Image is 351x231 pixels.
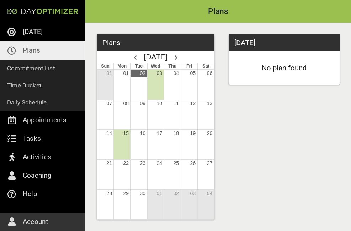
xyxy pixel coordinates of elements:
p: Account [23,216,48,227]
span: Tue [135,64,143,69]
a: 28 [106,190,112,196]
p: Help [23,188,37,200]
a: 17 [157,130,163,136]
a: 26 [190,160,196,166]
a: 01 [157,190,163,196]
a: 12 [190,101,196,106]
a: 03 [190,190,196,196]
a: 05 [190,70,196,76]
a: 31 [106,70,112,76]
a: 14 [106,130,112,136]
p: Plans [23,45,40,56]
a: 18 [174,130,179,136]
p: Activities [23,151,51,163]
a: 27 [207,160,213,166]
a: 30 [140,190,146,196]
a: 06 [207,70,213,76]
a: 10 [157,101,163,106]
a: 11 [174,101,179,106]
p: Tasks [23,133,41,144]
a: 19 [190,130,196,136]
p: Coaching [23,170,52,181]
p: Commitment List [7,63,55,73]
a: 23 [140,160,146,166]
a: 16 [140,130,146,136]
a: 29 [123,190,129,196]
a: 15 [123,130,129,136]
a: 03 [157,70,163,76]
a: 04 [174,70,179,76]
a: 02 [140,70,146,76]
a: 25 [174,160,179,166]
a: 20 [207,130,213,136]
a: 09 [140,101,146,106]
h3: [DATE] [234,37,255,48]
a: 24 [157,160,163,166]
p: Time Bucket [7,80,42,90]
a: 01 [123,70,129,76]
div: Month View [97,63,214,220]
a: 21 [106,160,112,166]
span: Sat [202,64,209,69]
h3: No plan found [240,63,328,73]
span: Thu [168,64,176,69]
span: Wed [151,64,160,69]
a: 07 [106,101,112,106]
p: [DATE] [23,26,43,38]
h2: Plans [85,7,351,16]
h2: [DATE] [144,51,167,63]
h3: Plans [102,37,120,48]
a: 08 [123,101,129,106]
a: 02 [174,190,179,196]
img: Day Optimizer [7,9,78,14]
a: 13 [207,101,213,106]
span: Fri [186,64,192,69]
span: Sun [101,64,110,69]
a: 22 [123,160,129,166]
a: 04 [207,190,213,196]
p: Appointments [23,114,67,126]
p: Daily Schedule [7,97,47,107]
span: Mon [117,64,127,69]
